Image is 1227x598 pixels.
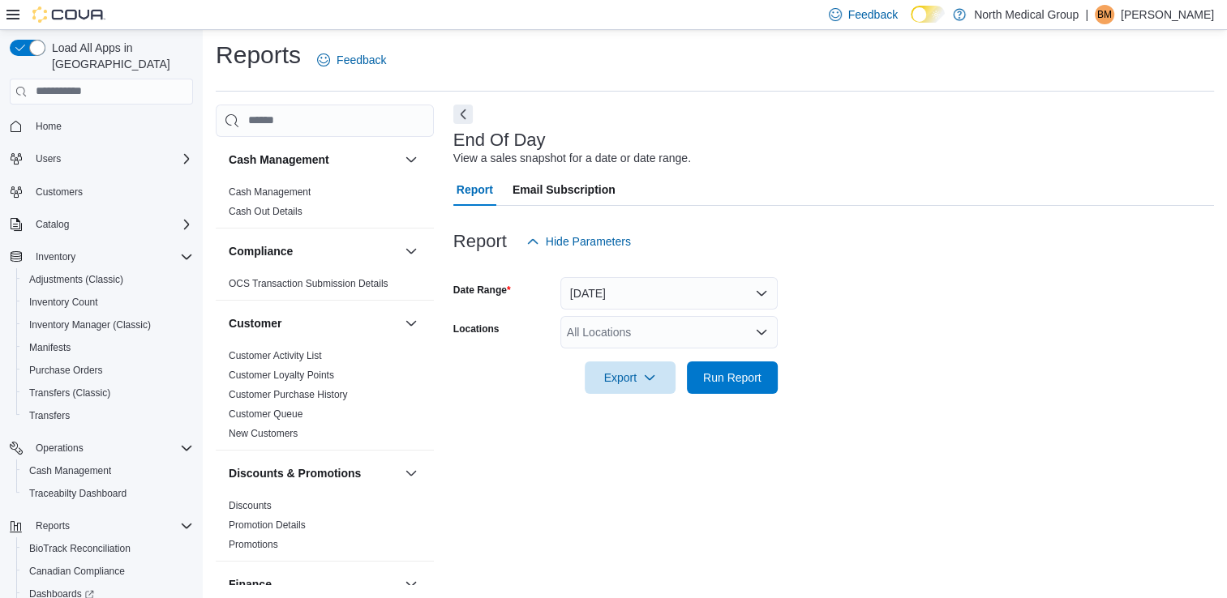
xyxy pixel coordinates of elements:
a: Adjustments (Classic) [23,270,130,289]
span: Canadian Compliance [29,565,125,578]
span: Purchase Orders [23,361,193,380]
span: Purchase Orders [29,364,103,377]
button: Purchase Orders [16,359,199,382]
a: Promotion Details [229,519,306,531]
button: Traceabilty Dashboard [16,482,199,505]
a: Customer Purchase History [229,389,348,400]
button: Catalog [29,215,75,234]
span: Customer Purchase History [229,388,348,401]
span: Traceabilty Dashboard [23,484,193,503]
button: Operations [3,437,199,459]
span: Inventory Manager (Classic) [23,315,193,335]
a: Home [29,117,68,136]
a: BioTrack Reconciliation [23,539,137,558]
span: Report [457,173,493,206]
span: Customers [36,186,83,199]
label: Date Range [453,284,511,297]
button: Inventory [3,246,199,268]
label: Locations [453,322,500,335]
button: Adjustments (Classic) [16,268,199,291]
a: Purchase Orders [23,361,109,380]
button: Open list of options [755,326,768,339]
a: Discounts [229,500,272,511]
span: Catalog [36,218,69,231]
button: Canadian Compliance [16,560,199,583]
span: Catalog [29,215,193,234]
h1: Reports [216,39,301,71]
button: [DATE] [560,277,778,310]
span: Inventory [29,247,193,267]
span: Customer Activity List [229,349,322,362]
div: Cash Management [216,182,434,228]
a: Manifests [23,338,77,357]
a: Customers [29,182,89,202]
span: Manifests [29,341,71,354]
button: Inventory [29,247,82,267]
a: Promotions [229,539,278,550]
button: Cash Management [16,459,199,482]
span: Customers [29,182,193,202]
span: Transfers (Classic) [29,387,110,399]
div: View a sales snapshot for a date or date range. [453,150,691,167]
h3: Discounts & Promotions [229,465,361,481]
span: Transfers (Classic) [23,383,193,403]
span: Transfers [29,409,70,422]
button: Compliance [401,241,421,261]
span: Feedback [337,52,386,68]
a: New Customers [229,428,298,439]
button: Inventory Count [16,291,199,314]
p: [PERSON_NAME] [1121,5,1214,24]
span: BioTrack Reconciliation [23,539,193,558]
span: Cash Management [29,464,111,477]
a: Customer Queue [229,408,302,420]
span: Inventory Manager (Classic) [29,318,151,331]
button: Hide Parameters [520,225,637,258]
button: Manifests [16,336,199,359]
a: OCS Transaction Submission Details [229,278,388,289]
span: Inventory Count [29,296,98,309]
span: Promotions [229,538,278,551]
span: Operations [36,442,84,455]
span: Email Subscription [513,173,616,206]
button: Cash Management [229,152,398,168]
button: Discounts & Promotions [229,465,398,481]
button: Home [3,114,199,138]
span: New Customers [229,427,298,440]
span: Users [36,152,61,165]
h3: Cash Management [229,152,329,168]
button: Reports [3,515,199,537]
a: Customer Activity List [229,350,322,361]
h3: Compliance [229,243,293,259]
a: Feedback [311,44,393,76]
span: Feedback [848,6,898,23]
button: BioTrack Reconciliation [16,537,199,560]
h3: Finance [229,576,272,592]
button: Cash Management [401,150,421,169]
input: Dark Mode [911,6,945,23]
button: Compliance [229,243,398,259]
span: BioTrack Reconciliation [29,542,131,555]
a: Transfers (Classic) [23,383,117,403]
button: Discounts & Promotions [401,463,421,483]
p: North Medical Group [974,5,1079,24]
a: Inventory Manager (Classic) [23,315,157,335]
button: Operations [29,438,90,458]
a: Customer Loyalty Points [229,369,334,381]
span: Inventory Count [23,293,193,312]
span: Reports [36,519,70,532]
button: Customer [229,315,398,331]
button: Next [453,105,473,124]
button: Run Report [687,361,778,394]
span: Home [29,116,193,136]
span: Operations [29,438,193,458]
button: Reports [29,516,76,536]
button: Catalog [3,213,199,236]
span: Transfers [23,406,193,425]
button: Users [3,147,199,170]
button: Transfers [16,404,199,427]
div: Brendan Mccutchen [1095,5,1114,24]
span: Cash Out Details [229,205,302,218]
span: Users [29,149,193,169]
span: Home [36,120,62,133]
